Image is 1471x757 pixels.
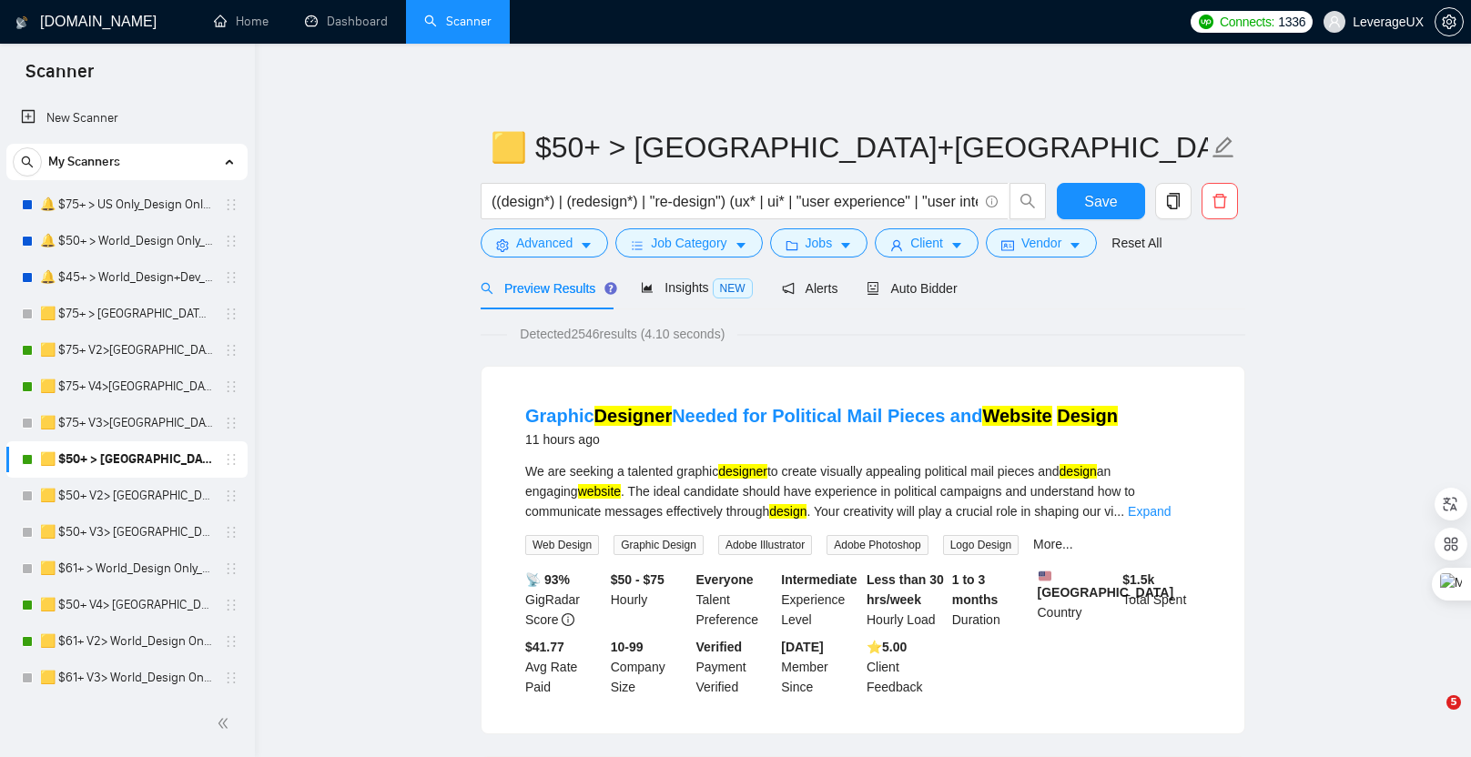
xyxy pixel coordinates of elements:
a: searchScanner [424,14,492,29]
b: Verified [696,640,743,654]
span: user [890,238,903,252]
span: Alerts [782,281,838,296]
span: Advanced [516,233,573,253]
button: userClientcaret-down [875,228,979,257]
b: 10-99 [611,640,644,654]
span: 1336 [1278,12,1305,32]
div: Experience Level [777,570,863,630]
span: holder [224,270,238,285]
span: Insights [641,280,752,295]
span: info-circle [562,613,574,626]
span: Auto Bidder [867,281,957,296]
span: bars [631,238,644,252]
a: 🟨 $50+ > [GEOGRAPHIC_DATA]+[GEOGRAPHIC_DATA] Only_Tony-UX/UI_General [40,441,213,478]
b: 📡 93% [525,572,570,587]
div: We are seeking a talented graphic to create visually appealing political mail pieces and an engag... [525,461,1201,521]
button: setting [1435,7,1464,36]
a: 🔔 $50+ > World_Design Only_General [40,223,213,259]
b: Everyone [696,572,754,587]
span: caret-down [950,238,963,252]
span: Job Category [651,233,726,253]
span: Logo Design [943,535,1019,555]
span: holder [224,525,238,540]
b: ⭐️ 5.00 [867,640,907,654]
b: Intermediate [781,572,857,587]
span: My Scanners [48,144,120,180]
a: 🟨 $61+ V2> World_Design Only_Roman-UX/UI_General [40,623,213,660]
span: info-circle [986,196,998,207]
b: [GEOGRAPHIC_DATA] [1038,570,1174,600]
div: Total Spent [1119,570,1204,630]
iframe: Intercom live chat [1409,695,1453,739]
b: $ 1.5k [1122,572,1154,587]
a: More... [1033,537,1073,551]
span: Client [910,233,943,253]
span: holder [224,343,238,358]
div: Country [1034,570,1120,630]
span: search [1010,193,1045,209]
span: caret-down [1069,238,1081,252]
li: New Scanner [6,100,248,136]
span: idcard [1001,238,1014,252]
span: holder [224,598,238,612]
mark: Website [982,406,1051,426]
span: holder [224,234,238,248]
div: Avg Rate Paid [522,637,607,697]
a: 🟨 $75+ V4>[GEOGRAPHIC_DATA]+[GEOGRAPHIC_DATA] Only_Tony-UX/UI_General [40,368,213,405]
button: search [13,147,42,177]
span: user [1328,15,1341,28]
a: 🟨 $75+ > [GEOGRAPHIC_DATA]+[GEOGRAPHIC_DATA] Only_Tony-UX/UI_General [40,296,213,332]
mark: design [1060,464,1097,479]
b: [DATE] [781,640,823,654]
span: Detected 2546 results (4.10 seconds) [507,324,737,344]
a: Reset All [1111,233,1162,253]
span: copy [1156,193,1191,209]
div: Member Since [777,637,863,697]
a: GraphicDesignerNeeded for Political Mail Pieces andWebsite Design [525,406,1118,426]
a: 🔔 $75+ > US Only_Design Only_General [40,187,213,223]
span: search [481,282,493,295]
span: holder [224,197,238,212]
button: folderJobscaret-down [770,228,868,257]
span: caret-down [580,238,593,252]
button: idcardVendorcaret-down [986,228,1097,257]
a: New Scanner [21,100,233,136]
span: Web Design [525,535,599,555]
div: Hourly [607,570,693,630]
input: Search Freelance Jobs... [492,190,978,213]
span: folder [786,238,798,252]
a: 🟨 $75+ V3>[GEOGRAPHIC_DATA]+[GEOGRAPHIC_DATA] Only_Tony-UX/UI_General [40,405,213,441]
span: setting [496,238,509,252]
b: 1 to 3 months [952,572,999,607]
img: logo [15,8,28,37]
span: holder [224,452,238,467]
span: Save [1084,190,1117,213]
span: robot [867,282,879,295]
span: holder [224,307,238,321]
span: Graphic Design [614,535,704,555]
a: 🟨 $61+ > World_Design Only_Roman-UX/UI_General [40,550,213,587]
span: delete [1202,193,1237,209]
div: Duration [949,570,1034,630]
button: settingAdvancedcaret-down [481,228,608,257]
a: 🔔 $45+ > World_Design+Dev_General [40,259,213,296]
span: holder [224,561,238,576]
a: 🟨 $75+ V2>[GEOGRAPHIC_DATA]+[GEOGRAPHIC_DATA] Only_Tony-UX/UI_General [40,332,213,368]
div: GigRadar Score [522,570,607,630]
mark: designer [718,464,767,479]
input: Scanner name... [491,125,1208,170]
span: setting [1435,15,1463,29]
mark: design [769,504,807,519]
span: caret-down [735,238,747,252]
span: edit [1212,136,1235,159]
button: Save [1057,183,1145,219]
div: Payment Verified [693,637,778,697]
span: holder [224,489,238,503]
span: NEW [713,278,753,298]
mark: Designer [594,406,673,426]
span: Connects: [1220,12,1274,32]
button: copy [1155,183,1192,219]
span: ... [1113,504,1124,519]
button: barsJob Categorycaret-down [615,228,762,257]
img: upwork-logo.png [1199,15,1213,29]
